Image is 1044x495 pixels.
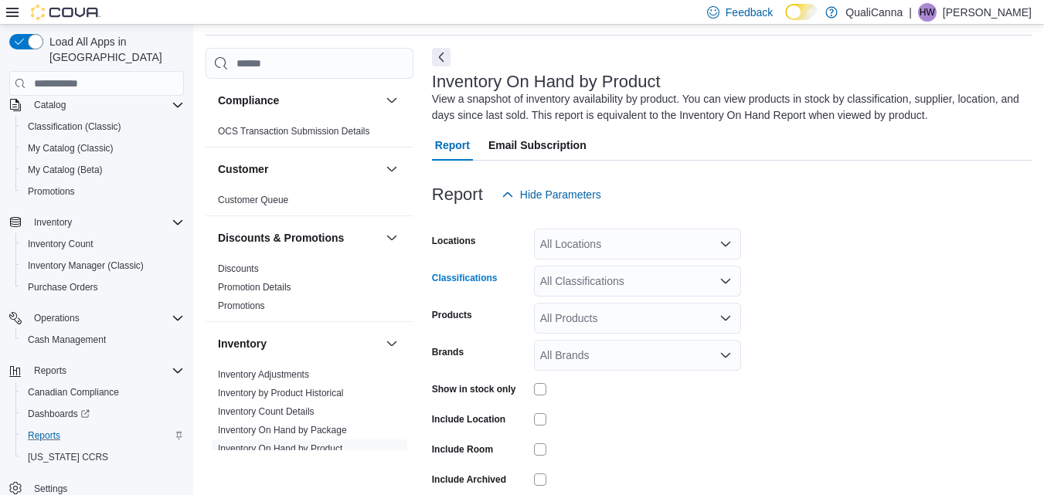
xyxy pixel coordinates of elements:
[22,139,184,158] span: My Catalog (Classic)
[43,34,184,65] span: Load All Apps in [GEOGRAPHIC_DATA]
[432,73,661,91] h3: Inventory On Hand by Product
[22,426,66,445] a: Reports
[28,361,73,380] button: Reports
[435,130,470,161] span: Report
[488,130,587,161] span: Email Subscription
[383,160,401,178] button: Customer
[909,3,912,22] p: |
[432,413,505,425] label: Include Location
[218,282,291,293] a: Promotion Details
[28,429,60,442] span: Reports
[218,336,379,351] button: Inventory
[432,235,476,247] label: Locations
[785,20,786,21] span: Dark Mode
[28,451,108,463] span: [US_STATE] CCRS
[218,300,265,311] a: Promotions
[3,360,190,381] button: Reports
[218,405,315,418] span: Inventory Count Details
[3,212,190,233] button: Inventory
[22,235,100,253] a: Inventory Count
[845,3,903,22] p: QualiCanna
[218,281,291,293] span: Promotion Details
[218,388,344,398] a: Inventory by Product Historical
[28,96,184,114] span: Catalog
[218,194,288,206] span: Customer Queue
[206,259,413,321] div: Discounts & Promotions
[22,278,104,297] a: Purchase Orders
[3,94,190,116] button: Catalog
[28,259,144,272] span: Inventory Manager (Classic)
[218,336,267,351] h3: Inventory
[22,256,184,275] span: Inventory Manager (Classic)
[383,91,401,110] button: Compliance
[943,3,1032,22] p: [PERSON_NAME]
[15,255,190,276] button: Inventory Manager (Classic)
[726,5,773,20] span: Feedback
[218,442,342,455] span: Inventory On Hand by Product
[920,3,935,22] span: HW
[28,386,119,398] span: Canadian Compliance
[218,369,309,380] a: Inventory Adjustments
[432,91,1024,124] div: View a snapshot of inventory availability by product. You can view products in stock by classific...
[22,448,184,466] span: Washington CCRS
[218,443,342,454] a: Inventory On Hand by Product
[719,312,732,324] button: Open list of options
[15,181,190,202] button: Promotions
[28,309,86,327] button: Operations
[218,230,344,246] h3: Discounts & Promotions
[34,364,66,377] span: Reports
[432,383,516,395] label: Show in stock only
[520,187,601,202] span: Hide Parameters
[719,349,732,361] button: Open list of options
[432,309,472,321] label: Products
[22,161,109,179] a: My Catalog (Beta)
[34,99,66,111] span: Catalog
[218,93,279,108] h3: Compliance
[22,117,184,136] span: Classification (Classic)
[383,334,401,353] button: Inventory
[22,426,184,445] span: Reports
[22,405,184,423] span: Dashboards
[22,331,112,349] a: Cash Management
[15,116,190,137] button: Classification (Classic)
[383,229,401,247] button: Discounts & Promotions
[432,346,464,358] label: Brands
[785,4,818,20] input: Dark Mode
[918,3,937,22] div: Helen Wontner
[15,137,190,159] button: My Catalog (Classic)
[22,331,184,349] span: Cash Management
[218,125,370,137] span: OCS Transaction Submission Details
[22,182,81,201] a: Promotions
[218,406,315,417] a: Inventory Count Details
[28,281,98,293] span: Purchase Orders
[28,361,184,380] span: Reports
[15,233,190,255] button: Inventory Count
[22,139,120,158] a: My Catalog (Classic)
[218,263,259,275] span: Discounts
[28,238,94,250] span: Inventory Count
[22,182,184,201] span: Promotions
[22,256,150,275] a: Inventory Manager (Classic)
[28,334,106,346] span: Cash Management
[15,425,190,446] button: Reports
[28,96,72,114] button: Catalog
[218,300,265,312] span: Promotions
[22,161,184,179] span: My Catalog (Beta)
[34,312,80,324] span: Operations
[218,387,344,399] span: Inventory by Product Historical
[206,122,413,147] div: Compliance
[15,159,190,181] button: My Catalog (Beta)
[22,235,184,253] span: Inventory Count
[432,185,483,204] h3: Report
[28,213,78,232] button: Inventory
[28,120,121,133] span: Classification (Classic)
[218,161,379,177] button: Customer
[34,483,67,495] span: Settings
[719,275,732,287] button: Open list of options
[28,213,184,232] span: Inventory
[218,425,347,436] a: Inventory On Hand by Package
[218,424,347,436] span: Inventory On Hand by Package
[15,276,190,298] button: Purchase Orders
[34,216,72,229] span: Inventory
[28,408,90,420] span: Dashboards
